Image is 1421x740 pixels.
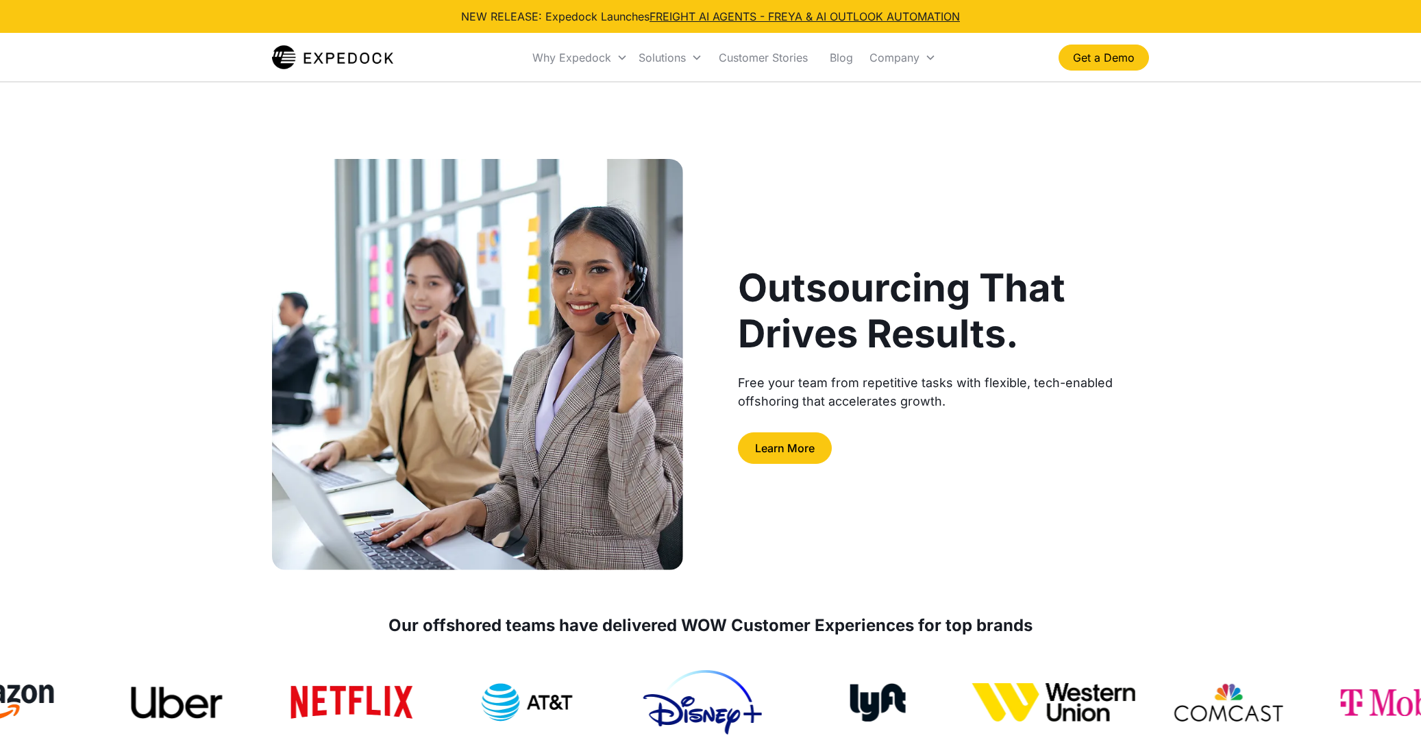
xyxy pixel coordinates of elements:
img: Uber Logo [125,681,227,724]
img: Netflix Logo [287,681,417,724]
div: Company [864,34,941,81]
img: two formal woman with headset [272,159,683,570]
div: Why Expedock [532,51,611,64]
div: Our offshored teams have delivered WOW Customer Experiences for top brands [272,614,1149,637]
a: Blog [819,34,864,81]
img: Disney+ Logo [643,670,762,735]
img: ATT Logo [480,681,574,724]
h1: Outsourcing That Drives Results. [738,265,1149,357]
img: Comcast Logo [1174,683,1283,721]
img: LYFT Logo [850,683,906,721]
div: Why Expedock [527,34,633,81]
img: Expedock Logo [272,44,393,71]
div: Solutions [633,34,708,81]
div: Company [869,51,919,64]
div: NEW RELEASE: Expedock Launches [461,8,960,25]
div: Solutions [639,51,686,64]
a: Get a Demo [1059,45,1149,71]
img: Western Union Logo [971,683,1135,721]
a: home [272,44,393,71]
div: Free your team from repetitive tasks with flexible, tech-enabled offshoring that accelerates growth. [738,373,1149,410]
a: Customer Stories [708,34,819,81]
a: FREIGHT AI AGENTS - FREYA & AI OUTLOOK AUTOMATION [650,10,960,23]
a: Learn More [738,432,832,464]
